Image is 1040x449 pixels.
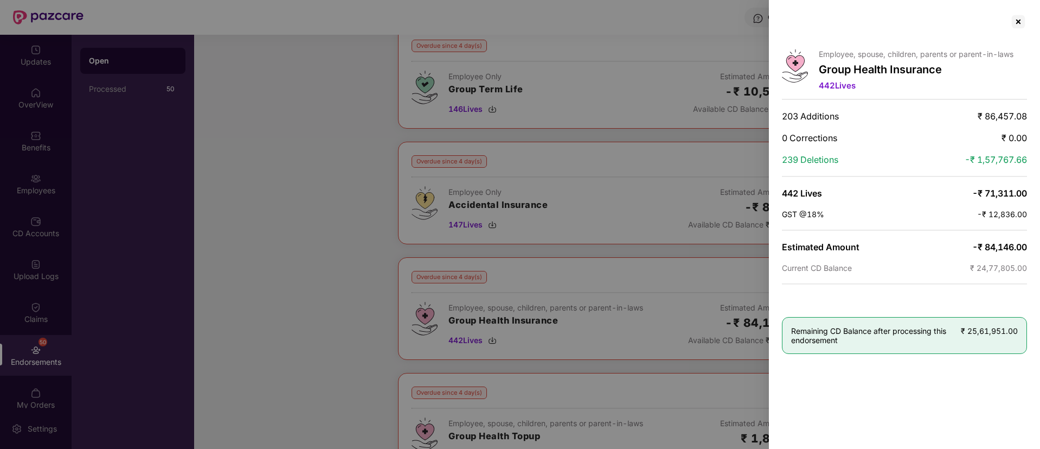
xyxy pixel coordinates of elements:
[819,49,1013,59] p: Employee, spouse, children, parents or parent-in-laws
[977,210,1027,219] span: -₹ 12,836.00
[782,210,824,219] span: GST @18%
[978,111,1027,122] span: ₹ 86,457.08
[791,326,961,345] span: Remaining CD Balance after processing this endorsement
[961,326,1018,336] span: ₹ 25,61,951.00
[819,63,1013,76] p: Group Health Insurance
[1002,132,1027,143] span: ₹ 0.00
[782,132,837,143] span: 0 Corrections
[819,80,856,91] span: 442 Lives
[970,263,1027,273] span: ₹ 24,77,805.00
[972,188,1027,199] span: -₹ 71,311.00
[782,111,839,122] span: 203 Additions
[782,242,859,252] span: Estimated Amount
[782,188,822,199] span: 442 Lives
[782,49,808,83] img: svg+xml;base64,PHN2ZyB4bWxucz0iaHR0cDovL3d3dy53My5vcmcvMjAwMC9zdmciIHdpZHRoPSI0Ny43MTQiIGhlaWdodD...
[965,154,1027,165] span: -₹ 1,57,767.66
[972,242,1027,252] span: -₹ 84,146.00
[782,154,838,165] span: 239 Deletions
[782,263,852,273] span: Current CD Balance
